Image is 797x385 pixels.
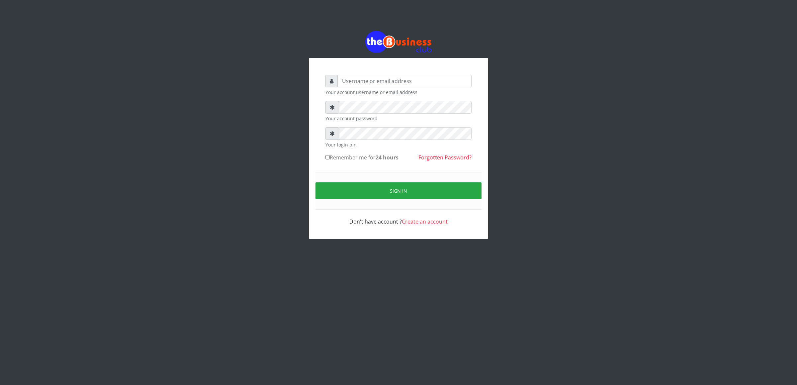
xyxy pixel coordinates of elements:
b: 24 hours [376,154,398,161]
small: Your login pin [325,141,472,148]
div: Don't have account ? [325,210,472,226]
label: Remember me for [325,153,398,161]
button: Sign in [315,182,482,199]
input: Username or email address [338,75,472,87]
input: Remember me for24 hours [325,155,330,159]
a: Create an account [402,218,448,225]
small: Your account password [325,115,472,122]
a: Forgotten Password? [418,154,472,161]
small: Your account username or email address [325,89,472,96]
